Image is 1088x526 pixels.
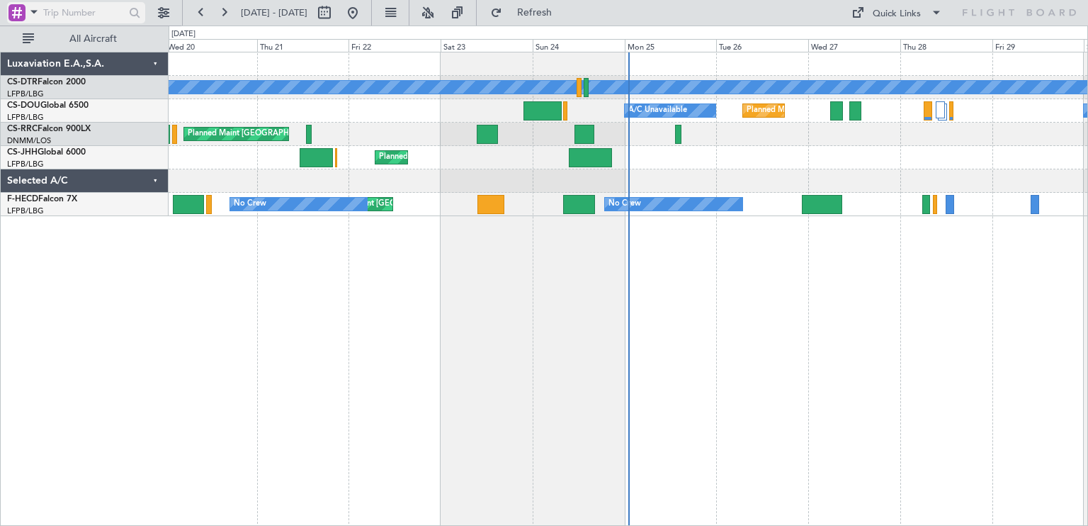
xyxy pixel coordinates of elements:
div: No Crew [234,194,266,215]
a: F-HECDFalcon 7X [7,195,77,203]
div: Sun 24 [533,39,625,52]
span: CS-JHH [7,148,38,157]
div: Wed 27 [808,39,900,52]
div: Planned Maint [GEOGRAPHIC_DATA] ([GEOGRAPHIC_DATA]) [379,147,602,168]
div: A/C Unavailable [628,100,687,121]
a: CS-DOUGlobal 6500 [7,101,89,110]
div: Tue 26 [716,39,808,52]
button: Refresh [484,1,569,24]
span: F-HECD [7,195,38,203]
div: Fri 29 [992,39,1084,52]
div: Planned Maint [GEOGRAPHIC_DATA] ([GEOGRAPHIC_DATA]) [188,123,411,145]
span: CS-DOU [7,101,40,110]
div: Quick Links [873,7,921,21]
span: All Aircraft [37,34,149,44]
a: LFPB/LBG [7,206,44,216]
div: No Crew [608,194,641,215]
span: Refresh [505,8,565,18]
div: Thu 28 [900,39,992,52]
span: CS-RRC [7,125,38,133]
div: Thu 21 [257,39,349,52]
a: CS-DTRFalcon 2000 [7,78,86,86]
a: LFPB/LBG [7,112,44,123]
a: LFPB/LBG [7,159,44,169]
div: Planned Maint [GEOGRAPHIC_DATA] ([GEOGRAPHIC_DATA]) [747,100,970,121]
button: Quick Links [844,1,949,24]
a: LFPB/LBG [7,89,44,99]
input: Trip Number [43,2,125,23]
span: [DATE] - [DATE] [241,6,307,19]
div: Wed 20 [165,39,257,52]
div: [DATE] [171,28,195,40]
div: Mon 25 [625,39,717,52]
a: CS-JHHGlobal 6000 [7,148,86,157]
span: CS-DTR [7,78,38,86]
a: CS-RRCFalcon 900LX [7,125,91,133]
a: DNMM/LOS [7,135,51,146]
div: Fri 22 [348,39,441,52]
button: All Aircraft [16,28,154,50]
div: Sat 23 [441,39,533,52]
